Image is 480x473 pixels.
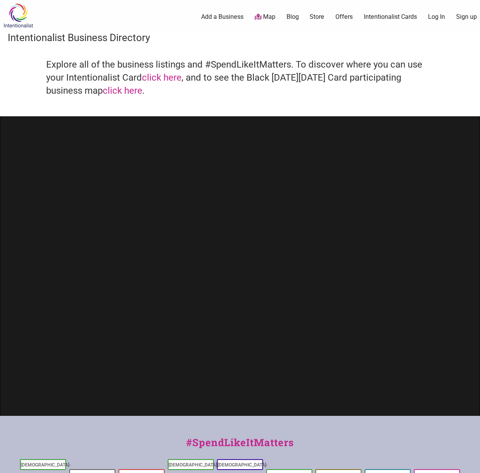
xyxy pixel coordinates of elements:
[255,13,275,21] a: Map
[456,13,477,21] a: Sign up
[335,13,353,21] a: Offers
[142,72,182,83] a: click here
[201,13,243,21] a: Add a Business
[8,31,472,45] h3: Intentionalist Business Directory
[310,13,324,21] a: Store
[428,13,445,21] a: Log In
[287,13,299,21] a: Blog
[364,13,417,21] a: Intentionalist Cards
[103,85,142,96] a: click here
[46,58,434,97] h4: Explore all of the business listings and #SpendLikeItMatters. To discover where you can use your ...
